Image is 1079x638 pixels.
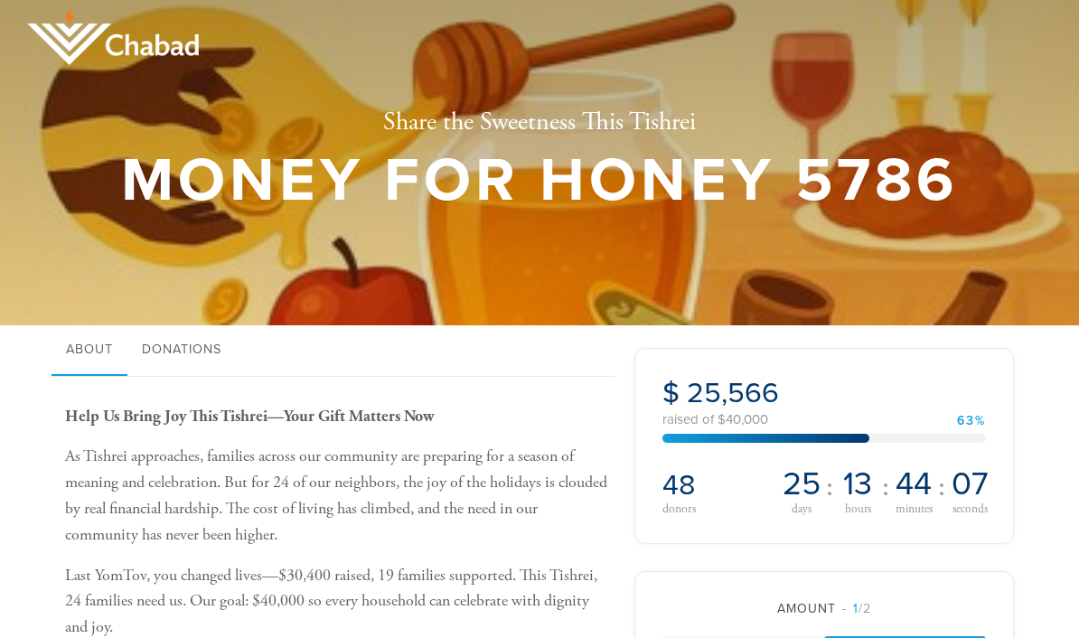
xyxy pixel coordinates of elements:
span: minutes [896,503,933,516]
h2: 48 [662,468,774,502]
span: seconds [952,503,988,516]
div: 63% [957,415,986,427]
span: 25 [783,468,821,501]
span: : [938,473,945,502]
b: Help Us Bring Joy This Tishrei—Your Gift Matters Now [65,406,434,427]
h1: Money for Honey 5786 [121,152,958,211]
span: 25,566 [687,376,779,410]
span: : [826,473,833,502]
span: $ [662,376,680,410]
img: logo_half.png [27,9,199,65]
span: 1 [853,601,859,616]
a: About [52,325,127,376]
div: donors [662,502,774,515]
div: Amount [662,599,986,618]
a: Donations [127,325,236,376]
span: hours [845,503,871,516]
div: raised of $40,000 [662,413,986,427]
span: /2 [842,601,871,616]
p: As Tishrei approaches, families across our community are preparing for a season of meaning and ce... [65,444,607,548]
span: 44 [896,468,932,501]
span: 07 [952,468,989,501]
span: days [792,503,812,516]
h2: Share the Sweetness This Tishrei [121,108,958,138]
span: : [882,473,889,502]
span: 13 [843,468,872,501]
